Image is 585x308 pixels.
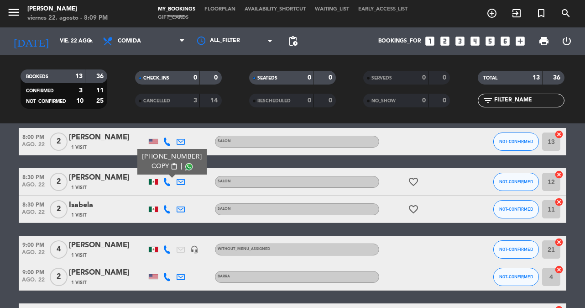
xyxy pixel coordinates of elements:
span: BOOK_TABLE [480,5,504,21]
span: ago. 22 [19,277,48,287]
span: TOTAL [483,76,497,80]
span: 1 VISIT [71,279,87,287]
div: [PERSON_NAME] [69,267,146,279]
button: NOT-CONFIRMED [493,240,539,259]
span: | [181,162,183,171]
span: pending_actions [287,36,298,47]
span: AVAILABILITY_SHORTCUT [240,7,310,12]
input: FILTER_NAME [493,96,564,106]
span: SALON [218,180,231,183]
span: NOT-CONFIRMED [499,179,533,184]
div: [PERSON_NAME] [69,132,146,143]
span: 1 VISIT [71,144,87,151]
span: BOOKINGS_FOR [378,38,421,44]
span: NOT_CONFIRMED [26,99,66,104]
div: [PERSON_NAME] [69,172,146,184]
i: power_settings_new [561,36,572,47]
span: CANCELLED [143,99,170,103]
span: FLOORPLAN [200,7,240,12]
span: BOOKEDS [26,74,48,79]
i: search [560,8,571,19]
i: cancel [554,265,564,274]
i: exit_to_app [511,8,522,19]
i: [DATE] [7,31,55,51]
i: looks_4 [469,35,481,47]
span: MY_BOOKINGS [153,7,200,12]
span: 8:30 PM [19,171,48,182]
span: SALON [218,139,231,143]
i: looks_two [439,35,451,47]
strong: 0 [308,74,311,81]
span: NOT-CONFIRMED [499,139,533,144]
strong: 0 [443,74,448,81]
div: viernes 22. agosto - 8:09 PM [27,14,108,23]
span: 8:00 PM [19,131,48,142]
i: menu [7,5,21,19]
strong: 0 [193,74,197,81]
span: 2 [50,200,68,218]
span: ago. 22 [19,209,48,220]
span: GIFT_CARDS [153,15,193,20]
span: NOT-CONFIRMED [499,207,533,212]
span: NOT-CONFIRMED [499,274,533,279]
span: WITHOUT_MENU_ASSIGNED [218,247,270,251]
span: 8:30 PM [19,199,48,209]
button: COPYcontent_paste [151,162,178,171]
span: 9:00 PM [19,266,48,277]
i: add_box [514,35,526,47]
span: WALK_IN [504,5,529,21]
div: [PERSON_NAME] [69,239,146,251]
span: ago. 22 [19,182,48,192]
div: [PHONE_NUMBER] [142,152,202,162]
strong: 14 [210,97,219,104]
strong: 13 [75,73,83,80]
span: 1 VISIT [71,252,87,259]
i: looks_one [424,35,436,47]
strong: 13 [533,74,540,81]
strong: 0 [422,97,426,104]
span: CONFIRMED [26,89,54,93]
i: filter_list [482,95,493,106]
span: 9:00 PM [19,239,48,250]
span: 2 [50,173,68,191]
i: looks_6 [499,35,511,47]
span: EARLY_ACCESS_LIST [354,7,412,12]
span: 2 [50,133,68,151]
i: cancel [554,197,564,207]
span: SEATEDS [257,76,277,80]
i: cancel [554,238,564,247]
i: looks_3 [454,35,466,47]
strong: 36 [96,73,105,80]
strong: 0 [214,74,219,81]
strong: 36 [553,74,562,81]
span: 2 [50,268,68,286]
span: RESCHEDULED [257,99,291,103]
span: CHECK_INS [143,76,169,80]
div: [PERSON_NAME] [27,5,108,14]
strong: 3 [193,97,197,104]
button: NOT-CONFIRMED [493,133,539,151]
div: POWER_OFF [555,27,578,55]
span: SALON [218,207,231,211]
span: NO_SHOW [371,99,396,103]
div: Isabela [69,199,146,211]
strong: 11 [96,87,105,94]
button: NOT-CONFIRMED [493,268,539,286]
span: print [538,36,549,47]
i: headset_mic [190,245,198,254]
span: Comida [118,38,141,44]
button: menu [7,5,21,22]
strong: 0 [329,97,334,104]
strong: 0 [422,74,426,81]
button: NOT-CONFIRMED [493,200,539,218]
strong: 0 [308,97,311,104]
span: 4 [50,240,68,259]
span: COPY [151,162,169,171]
span: WAITING_LIST [310,7,354,12]
strong: 10 [76,98,84,104]
i: favorite_border [408,204,419,215]
i: turned_in_not [536,8,547,19]
span: SEARCH [554,5,578,21]
strong: 0 [329,74,334,81]
span: 1 VISIT [71,212,87,219]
